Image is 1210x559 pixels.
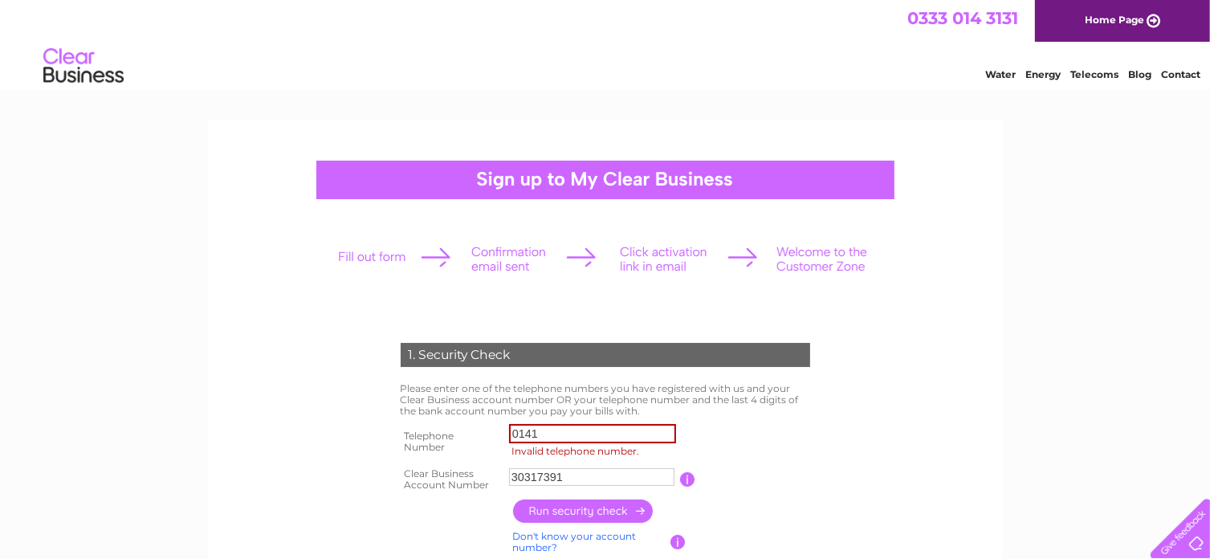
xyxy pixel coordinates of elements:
th: Telephone Number [397,420,505,463]
img: logo.png [43,42,124,91]
a: Water [985,68,1016,80]
a: 0333 014 3131 [907,8,1018,28]
input: Information [670,535,686,549]
a: Telecoms [1070,68,1118,80]
label: Invalid telephone number. [509,443,681,459]
div: 1. Security Check [401,343,810,367]
a: Contact [1161,68,1200,80]
a: Don't know your account number? [513,530,637,553]
div: Clear Business is a trading name of Verastar Limited (registered in [GEOGRAPHIC_DATA] No. 3667643... [226,9,985,78]
a: Blog [1128,68,1151,80]
input: Information [680,472,695,487]
a: Energy [1025,68,1061,80]
td: Please enter one of the telephone numbers you have registered with us and your Clear Business acc... [397,379,814,420]
th: Clear Business Account Number [397,463,505,496]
